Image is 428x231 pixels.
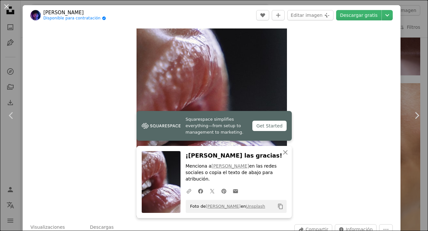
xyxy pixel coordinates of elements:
a: Disponible para contratación [43,16,106,21]
button: Me gusta [256,10,269,20]
button: Elegir el tamaño de descarga [382,10,393,20]
button: Ampliar en esta imagen [137,28,287,216]
img: Primer plano de la lengua de una persona [137,28,287,216]
a: [PERSON_NAME] [212,163,249,169]
img: file-1747939142011-51e5cc87e3c9 [142,121,181,131]
a: Siguiente [405,84,428,147]
a: [PERSON_NAME] [43,9,106,16]
h3: Descargas [90,224,114,231]
a: Comparte en Twitter [206,184,218,197]
span: Squarespace simplifies everything—from setup to management to marketing. [186,116,247,136]
a: Comparte por correo electrónico [230,184,241,197]
a: Unsplash [246,204,265,209]
a: Comparte en Facebook [195,184,206,197]
h3: Visualizaciones [30,224,65,231]
button: Copiar al portapapeles [275,201,286,212]
img: Ve al perfil de Michał Bińkiewicz [30,10,41,20]
p: Menciona a en las redes sociales o copia el texto de abajo para atribución. [186,163,287,182]
a: Descargar gratis [336,10,381,20]
h3: ¡[PERSON_NAME] las gracias! [186,151,287,160]
a: Comparte en Pinterest [218,184,230,197]
a: Squarespace simplifies everything—from setup to management to marketing.Get Started [137,111,292,141]
span: Foto de en [187,201,265,212]
div: Get Started [252,121,286,131]
a: [PERSON_NAME] [206,204,241,209]
button: Añade a la colección [272,10,285,20]
button: Editar imagen [287,10,334,20]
